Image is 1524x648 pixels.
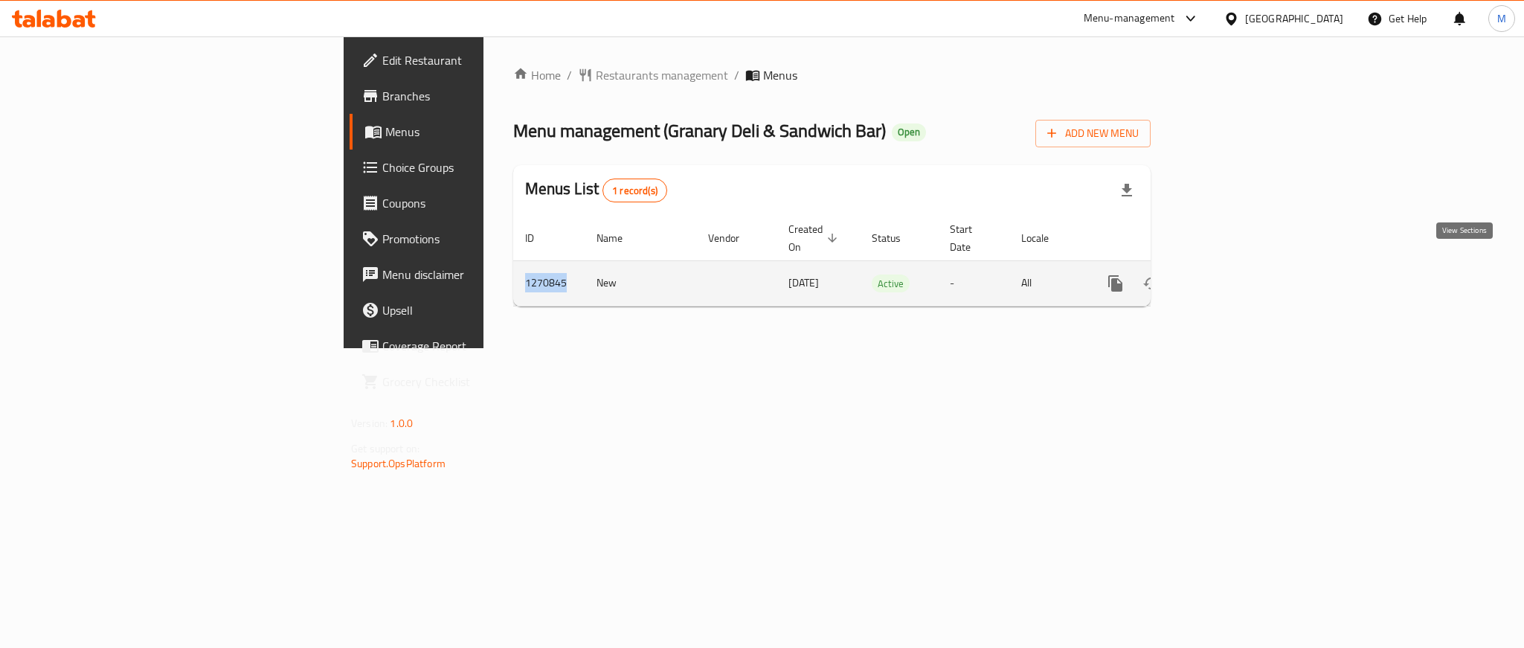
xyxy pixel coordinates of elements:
[1021,229,1068,247] span: Locale
[602,179,667,202] div: Total records count
[1497,10,1506,27] span: M
[350,328,598,364] a: Coverage Report
[872,275,910,292] span: Active
[525,178,667,202] h2: Menus List
[513,216,1253,307] table: enhanced table
[382,87,586,105] span: Branches
[1245,10,1343,27] div: [GEOGRAPHIC_DATA]
[596,66,728,84] span: Restaurants management
[763,66,797,84] span: Menus
[351,414,388,433] span: Version:
[1109,173,1145,208] div: Export file
[1035,120,1151,147] button: Add New Menu
[1086,216,1253,261] th: Actions
[351,439,419,458] span: Get support on:
[1047,124,1139,143] span: Add New Menu
[390,414,413,433] span: 1.0.0
[1084,10,1175,28] div: Menu-management
[382,158,586,176] span: Choice Groups
[872,275,910,292] div: Active
[350,150,598,185] a: Choice Groups
[350,364,598,400] a: Grocery Checklist
[1009,260,1086,306] td: All
[350,114,598,150] a: Menus
[597,229,642,247] span: Name
[892,123,926,141] div: Open
[788,220,842,256] span: Created On
[734,66,739,84] li: /
[350,78,598,114] a: Branches
[382,230,586,248] span: Promotions
[1098,266,1134,301] button: more
[892,126,926,138] span: Open
[872,229,920,247] span: Status
[585,260,696,306] td: New
[350,42,598,78] a: Edit Restaurant
[938,260,1009,306] td: -
[513,114,886,147] span: Menu management ( ⁠Granary Deli & Sandwich Bar )
[350,185,598,221] a: Coupons
[351,454,446,473] a: Support.OpsPlatform
[788,273,819,292] span: [DATE]
[382,373,586,391] span: Grocery Checklist
[708,229,759,247] span: Vendor
[525,229,553,247] span: ID
[513,66,1151,84] nav: breadcrumb
[382,266,586,283] span: Menu disclaimer
[950,220,991,256] span: Start Date
[382,194,586,212] span: Coupons
[350,257,598,292] a: Menu disclaimer
[385,123,586,141] span: Menus
[382,51,586,69] span: Edit Restaurant
[578,66,728,84] a: Restaurants management
[350,292,598,328] a: Upsell
[350,221,598,257] a: Promotions
[382,337,586,355] span: Coverage Report
[382,301,586,319] span: Upsell
[603,184,666,198] span: 1 record(s)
